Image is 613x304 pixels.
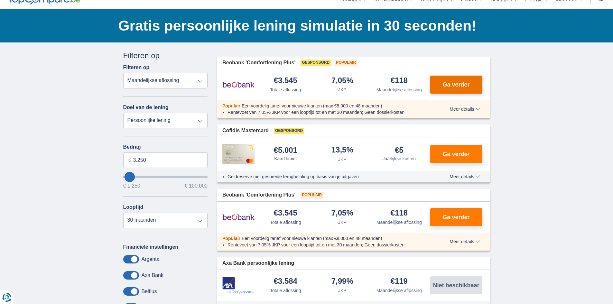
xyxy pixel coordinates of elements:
[430,145,482,163] button: Ga verder
[123,176,208,178] input: wantToBorrow
[395,146,404,154] div: €5
[123,204,144,210] label: Looptijd
[142,289,157,294] label: Belfius
[222,236,240,241] span: Populair
[376,87,422,93] div: Maandelijkse aflossing
[228,173,426,180] li: Geldreserve met gespreide terugbetaling op basis van je uitgaven
[274,77,297,85] div: €3.545
[450,174,480,179] span: Meer details
[217,103,431,109] div: :
[185,183,208,189] span: € 100.000
[123,65,150,70] label: Filteren op
[222,277,255,294] img: product.pl.alt Axa Bank
[301,60,331,66] span: Gesponsord
[376,219,422,226] div: Maandelijkse aflossing
[391,77,408,85] div: €118
[123,50,208,61] div: Filteren op
[222,191,295,199] span: Beobank 'Comfortlening Plus'
[331,209,353,218] div: 7,05%
[338,287,347,294] div: JKP
[123,244,179,250] label: Financiële instellingen
[430,76,482,94] button: Ga verder
[228,109,426,115] li: Rentevoet van 7,05% JKP voor een looptijd tot en met 30 maanden; Geen dossierkosten
[222,209,255,225] img: product.pl.alt Beobank
[274,128,304,134] span: Gesponsord
[222,103,240,108] span: Populair
[338,87,347,93] div: JKP
[383,155,416,162] div: Jaarlijkse kosten
[270,87,301,93] div: Totale aflossing
[335,60,357,66] span: Populair
[123,144,208,150] label: Bedrag
[450,107,480,111] span: Meer details
[274,277,297,286] div: €3.584
[128,156,131,164] span: €
[142,272,163,278] label: Axa Bank
[123,105,169,110] label: Doel van de lening
[301,192,323,198] span: Populair
[331,77,353,85] div: 7,05%
[274,209,297,218] div: €3.545
[142,256,160,262] label: Argenta
[118,16,490,36] h1: Gratis persoonlijke lening simulatie in 30 seconden!
[442,151,469,157] span: Ga verder
[442,214,469,220] span: Ga verder
[376,287,422,294] div: Maandelijkse aflossing
[445,174,485,179] button: Meer details
[222,77,255,93] img: product.pl.alt Beobank
[331,146,353,155] div: 13,5%
[442,82,469,88] span: Ga verder
[222,127,269,134] span: Cofidis Mastercard
[222,59,295,67] span: Beobank 'Comfortlening Plus'
[222,260,294,267] span: Axa Bank persoonlijke lening
[433,282,479,288] span: Niet beschikbaar
[445,106,485,112] button: Meer details
[430,276,482,294] button: Niet beschikbaar
[450,239,480,244] span: Meer details
[274,146,297,154] div: €5.001
[123,183,140,189] span: € 1.250
[217,235,431,242] div: :
[391,209,408,218] div: €118
[430,208,482,226] button: Ga verder
[274,155,297,162] div: Kaart limiet
[242,236,382,241] span: Een voordelig tarief voor nieuwe klanten (max €8.000 en 48 maanden)
[338,219,347,226] div: JKP
[445,239,485,244] button: Meer details
[270,287,301,294] div: Totale aflossing
[391,277,408,286] div: €119
[222,144,255,164] img: product.pl.alt Cofidis CC
[228,242,426,248] li: Rentevoet van 7,05% JKP voor een looptijd tot en met 30 maanden; Geen dossierkosten
[242,103,382,108] span: Een voordelig tarief voor nieuwe klanten (max €8.000 en 48 maanden)
[331,277,353,286] div: 7,99%
[270,219,301,226] div: Totale aflossing
[338,156,347,162] div: JKP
